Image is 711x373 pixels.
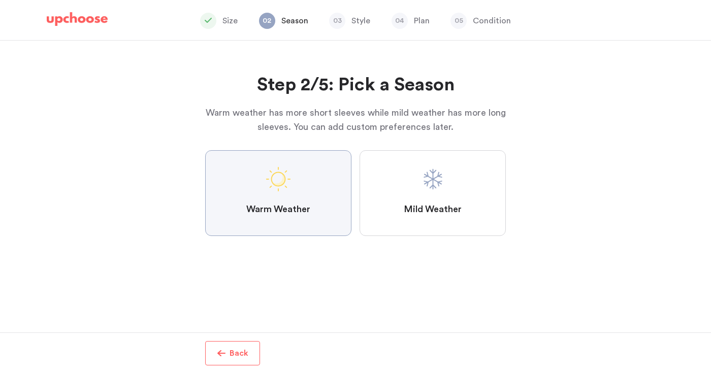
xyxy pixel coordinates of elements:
p: Back [230,347,248,359]
p: Condition [473,15,511,27]
span: Mild Weather [404,204,462,216]
button: Back [205,341,260,365]
span: Warm Weather [246,204,310,216]
span: 02 [259,13,275,29]
p: Style [351,15,370,27]
h2: Step 2/5: Pick a Season [205,73,506,97]
p: Season [281,15,308,27]
p: Size [222,15,238,27]
span: 03 [329,13,345,29]
span: 05 [450,13,467,29]
span: 04 [392,13,408,29]
img: UpChoose [47,12,108,26]
a: UpChoose [47,12,108,31]
p: Plan [414,15,430,27]
p: Warm weather has more short sleeves while mild weather has more long sleeves. You can add custom ... [205,106,506,134]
